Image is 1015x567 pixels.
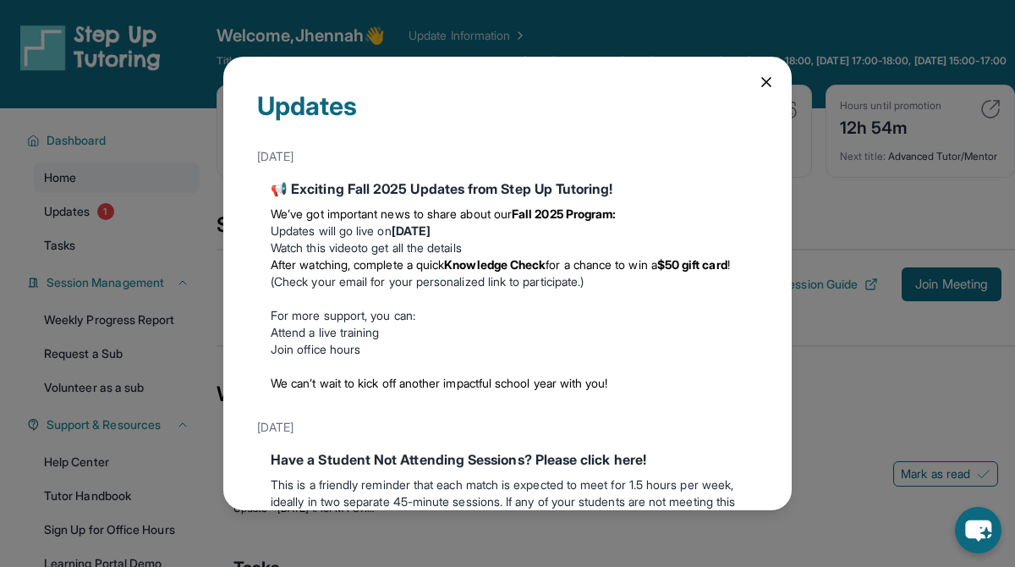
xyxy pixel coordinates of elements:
[271,179,744,199] div: 📢 Exciting Fall 2025 Updates from Step Up Tutoring!
[271,449,744,470] div: Have a Student Not Attending Sessions? Please click here!
[512,206,616,221] strong: Fall 2025 Program:
[271,206,512,221] span: We’ve got important news to share about our
[271,325,380,339] a: Attend a live training
[955,507,1001,553] button: chat-button
[271,376,608,390] span: We can’t wait to kick off another impactful school year with you!
[392,223,431,238] strong: [DATE]
[444,257,546,272] strong: Knowledge Check
[657,257,727,272] strong: $50 gift card
[257,412,758,443] div: [DATE]
[271,223,744,239] li: Updates will go live on
[271,342,360,356] a: Join office hours
[271,240,358,255] a: Watch this video
[546,257,656,272] span: for a chance to win a
[271,307,744,324] p: For more support, you can:
[727,257,730,272] span: !
[257,141,758,172] div: [DATE]
[271,239,744,256] li: to get all the details
[257,91,758,141] div: Updates
[271,257,444,272] span: After watching, complete a quick
[271,256,744,290] li: (Check your email for your personalized link to participate.)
